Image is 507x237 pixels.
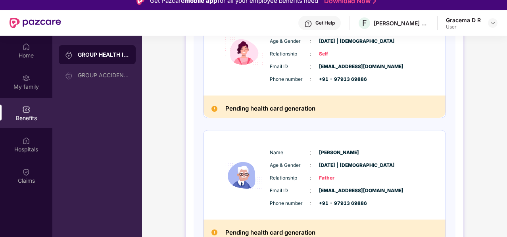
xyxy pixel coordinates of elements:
span: [DATE] | [DEMOGRAPHIC_DATA] [319,38,359,45]
div: User [446,24,481,30]
span: : [309,50,311,58]
img: svg+xml;base64,PHN2ZyBpZD0iQ2xhaW0iIHhtbG5zPSJodHRwOi8vd3d3LnczLm9yZy8yMDAwL3N2ZyIgd2lkdGg9IjIwIi... [22,168,30,176]
img: svg+xml;base64,PHN2ZyBpZD0iSG9zcGl0YWxzIiB4bWxucz0iaHR0cDovL3d3dy53My5vcmcvMjAwMC9zdmciIHdpZHRoPS... [22,137,30,145]
span: : [309,174,311,182]
span: [EMAIL_ADDRESS][DOMAIN_NAME] [319,63,359,71]
span: Phone number [270,200,309,207]
img: svg+xml;base64,PHN2ZyB3aWR0aD0iMjAiIGhlaWdodD0iMjAiIHZpZXdCb3g9IjAgMCAyMCAyMCIgZmlsbD0ibm9uZSIgeG... [65,51,73,59]
div: Get Help [315,20,335,26]
span: : [309,186,311,195]
div: Gracema D R [446,16,481,24]
span: Self [319,50,359,58]
span: [PERSON_NAME] [319,149,359,157]
span: +91 - 97913 69886 [319,200,359,207]
div: GROUP HEALTH INSURANCE [78,51,129,59]
span: : [309,37,311,46]
div: GROUP ACCIDENTAL INSURANCE [78,72,129,78]
img: svg+xml;base64,PHN2ZyBpZD0iSG9tZSIgeG1sbnM9Imh0dHA6Ly93d3cudzMub3JnLzIwMDAvc3ZnIiB3aWR0aD0iMjAiIG... [22,43,30,51]
div: [PERSON_NAME] & [PERSON_NAME] Labs Private Limited [374,19,429,27]
h2: Pending health card generation [225,103,315,114]
span: Relationship [270,174,309,182]
img: icon [220,18,268,84]
img: Pending [211,106,217,112]
span: Age & Gender [270,162,309,169]
img: svg+xml;base64,PHN2ZyBpZD0iQmVuZWZpdHMiIHhtbG5zPSJodHRwOi8vd3d3LnczLm9yZy8yMDAwL3N2ZyIgd2lkdGg9Ij... [22,105,30,113]
span: Relationship [270,50,309,58]
img: svg+xml;base64,PHN2ZyBpZD0iSGVscC0zMngzMiIgeG1sbnM9Imh0dHA6Ly93d3cudzMub3JnLzIwMDAvc3ZnIiB3aWR0aD... [304,20,312,28]
span: : [309,199,311,208]
span: [DATE] | [DEMOGRAPHIC_DATA] [319,162,359,169]
span: Email ID [270,63,309,71]
img: New Pazcare Logo [10,18,61,28]
span: F [362,18,367,28]
span: Name [270,149,309,157]
img: svg+xml;base64,PHN2ZyB3aWR0aD0iMjAiIGhlaWdodD0iMjAiIHZpZXdCb3g9IjAgMCAyMCAyMCIgZmlsbD0ibm9uZSIgeG... [65,72,73,80]
span: Age & Gender [270,38,309,45]
span: : [309,148,311,157]
img: svg+xml;base64,PHN2ZyBpZD0iRHJvcGRvd24tMzJ4MzIiIHhtbG5zPSJodHRwOi8vd3d3LnczLm9yZy8yMDAwL3N2ZyIgd2... [490,20,496,26]
span: : [309,75,311,84]
img: Pending [211,229,217,235]
span: : [309,62,311,71]
span: : [309,161,311,170]
span: Father [319,174,359,182]
span: Phone number [270,76,309,83]
img: svg+xml;base64,PHN2ZyB3aWR0aD0iMjAiIGhlaWdodD0iMjAiIHZpZXdCb3g9IjAgMCAyMCAyMCIgZmlsbD0ibm9uZSIgeG... [22,74,30,82]
span: [EMAIL_ADDRESS][DOMAIN_NAME] [319,187,359,195]
span: Email ID [270,187,309,195]
img: icon [220,142,268,208]
span: +91 - 97913 69886 [319,76,359,83]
